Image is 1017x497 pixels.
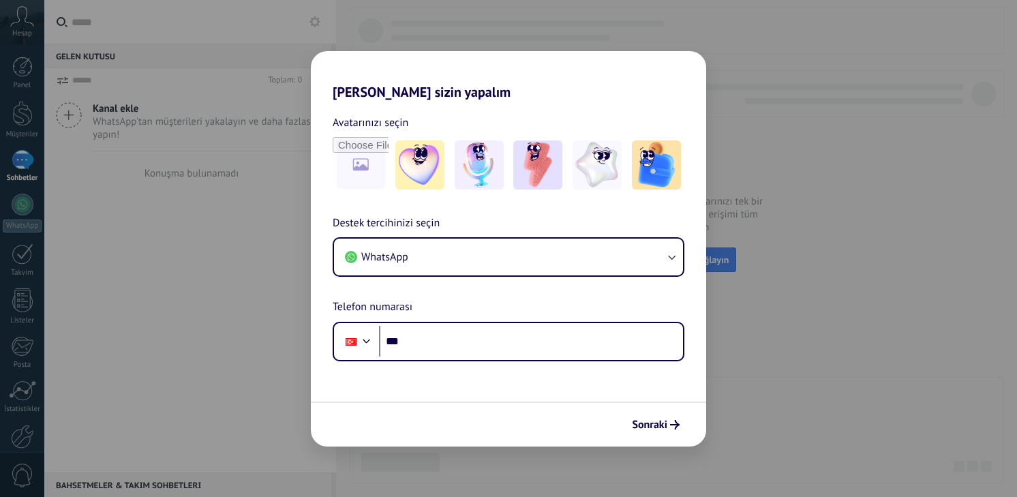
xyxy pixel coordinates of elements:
[361,250,408,264] span: WhatsApp
[334,239,683,275] button: WhatsApp
[311,51,706,100] h2: [PERSON_NAME] sizin yapalım
[573,140,622,190] img: -4.jpeg
[395,140,444,190] img: -1.jpeg
[632,420,667,430] span: Sonraki
[333,215,440,232] span: Destek tercihinizi seçin
[333,299,412,316] span: Telefon numarası
[333,114,408,132] span: Avatarınızı seçin
[632,140,681,190] img: -5.jpeg
[455,140,504,190] img: -2.jpeg
[513,140,562,190] img: -3.jpeg
[338,327,364,356] div: Turkey: + 90
[626,413,686,436] button: Sonraki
